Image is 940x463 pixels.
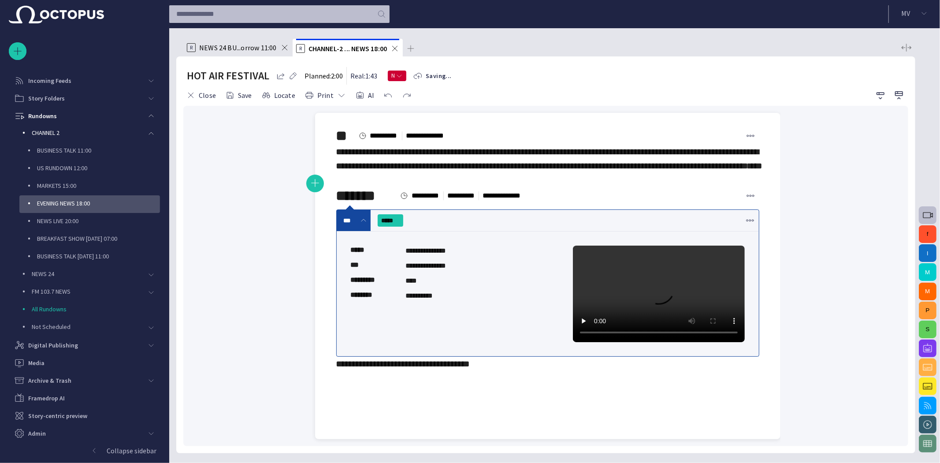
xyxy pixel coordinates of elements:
[187,43,196,52] p: R
[308,44,387,53] span: CHANNEL-2 ... NEWS 18:00
[37,252,160,261] p: BUSINESS TALK [DATE] 11:00
[37,199,160,208] p: EVENING NEWS 18:00
[919,244,936,262] button: I
[28,429,46,438] p: Admin
[919,302,936,319] button: P
[919,263,936,281] button: M
[19,195,160,213] div: EVENING NEWS 18:00
[426,71,452,80] span: Saving...
[919,321,936,338] button: S
[37,234,160,243] p: BREAKFAST SHOW [DATE] 07:00
[919,283,936,300] button: M
[107,445,156,456] p: Collapse sidebar
[293,39,403,56] div: RCHANNEL-2 ... NEWS 18:00
[32,269,142,278] p: NEWS 24
[28,94,65,103] p: Story Folders
[28,394,65,403] p: Framedrop AI
[350,71,377,81] p: Real: 1:43
[296,44,305,53] p: R
[14,301,160,319] div: All Rundowns
[9,54,160,420] ul: main menu
[37,181,160,190] p: MARKETS 15:00
[32,305,160,314] p: All Rundowns
[28,76,71,85] p: Incoming Feeds
[901,8,910,19] p: M V
[305,71,343,81] p: Planned: 2:00
[19,160,160,178] div: US RUNDOWN 12:00
[19,231,160,248] div: BREAKFAST SHOW [DATE] 07:00
[187,69,269,83] h2: HOT AIR FESTIVAL
[28,341,78,350] p: Digital Publishing
[37,217,160,225] p: NEWS LIVE 20:00
[19,142,160,160] div: BUSINESS TALK 11:00
[37,146,160,155] p: BUSINESS TALK 11:00
[9,389,160,407] div: Framedrop AI
[37,164,160,172] p: US RUNDOWN 12:00
[32,128,142,137] p: CHANNEL 2
[19,248,160,266] div: BUSINESS TALK [DATE] 11:00
[32,322,142,331] p: Not Scheduled
[259,87,298,103] button: Locate
[19,213,160,231] div: NEWS LIVE 20:00
[199,43,277,52] span: NEWS 24 BU...orrow 11:00
[28,376,71,385] p: Archive & Trash
[9,442,160,459] button: Collapse sidebar
[19,178,160,195] div: MARKETS 15:00
[32,287,142,296] p: FM 103.7 NEWS
[302,87,349,103] button: Print
[353,87,377,103] button: AI
[183,87,219,103] button: Close
[183,39,293,56] div: RNEWS 24 BU...orrow 11:00
[894,5,935,21] button: MV
[223,87,255,103] button: Save
[9,354,160,372] div: Media
[919,225,936,243] button: f
[9,407,160,425] div: Story-centric preview
[9,6,104,23] img: Octopus News Room
[28,411,87,420] p: Story-centric preview
[388,68,406,84] button: N
[28,112,57,120] p: Rundowns
[391,71,396,80] span: N
[28,358,45,367] p: Media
